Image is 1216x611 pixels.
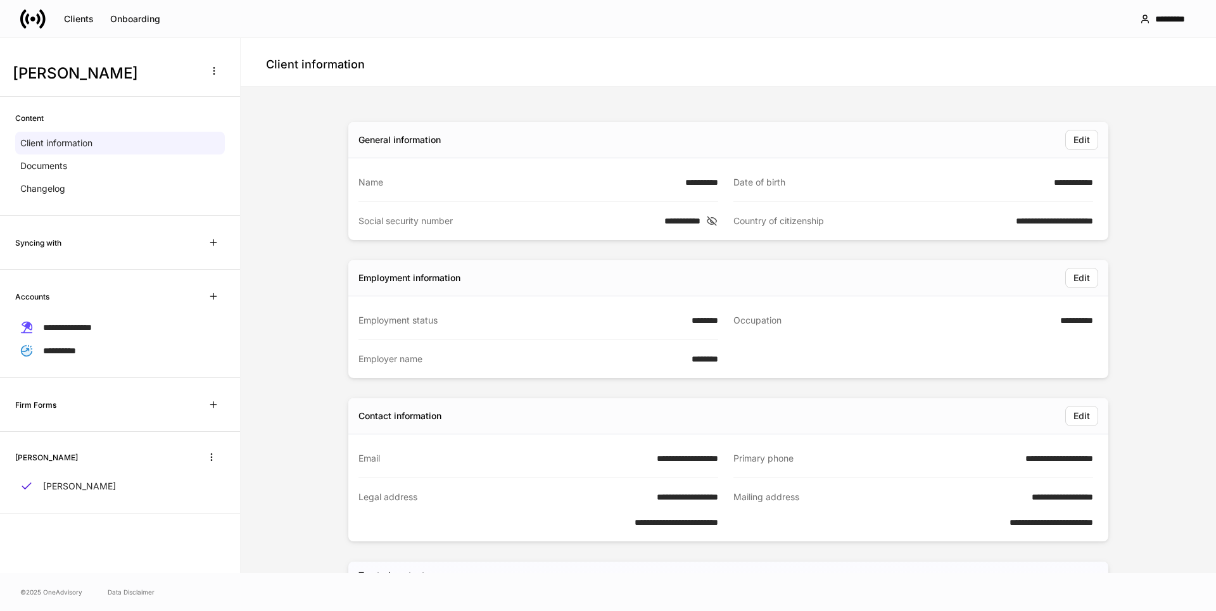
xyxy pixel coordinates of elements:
[110,15,160,23] div: Onboarding
[20,137,92,149] p: Client information
[15,451,78,463] h6: [PERSON_NAME]
[358,491,627,529] div: Legal address
[56,9,102,29] button: Clients
[358,410,441,422] div: Contact information
[1065,406,1098,426] button: Edit
[13,63,196,84] h3: [PERSON_NAME]
[102,9,168,29] button: Onboarding
[358,272,460,284] div: Employment information
[15,237,61,249] h6: Syncing with
[358,452,649,465] div: Email
[64,15,94,23] div: Clients
[15,291,49,303] h6: Accounts
[733,215,1008,227] div: Country of citizenship
[358,176,678,189] div: Name
[20,587,82,597] span: © 2025 OneAdvisory
[15,112,44,124] h6: Content
[1073,274,1090,282] div: Edit
[1073,135,1090,144] div: Edit
[358,314,684,327] div: Employment status
[15,177,225,200] a: Changelog
[358,353,684,365] div: Employer name
[15,132,225,154] a: Client information
[733,314,1053,327] div: Occupation
[108,587,155,597] a: Data Disclaimer
[15,154,225,177] a: Documents
[1065,268,1098,288] button: Edit
[733,176,1046,189] div: Date of birth
[1073,412,1090,420] div: Edit
[20,182,65,195] p: Changelog
[358,134,441,146] div: General information
[733,452,1018,465] div: Primary phone
[43,480,116,493] p: [PERSON_NAME]
[1065,130,1098,150] button: Edit
[358,215,657,227] div: Social security number
[358,569,425,582] h5: Trusted contact
[266,57,365,72] h4: Client information
[15,475,225,498] a: [PERSON_NAME]
[733,491,1002,529] div: Mailing address
[15,399,56,411] h6: Firm Forms
[20,160,67,172] p: Documents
